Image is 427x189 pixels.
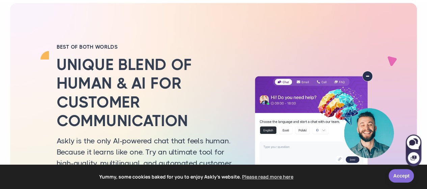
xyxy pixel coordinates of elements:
[241,172,294,182] a: learn more about cookies
[405,133,422,167] iframe: Askly chat
[57,44,239,50] h2: BEST OF BOTH WORLDS
[389,169,414,183] a: Accept
[10,172,384,182] span: Yummy, some cookies baked for you to enjoy Askly's website.
[57,55,239,130] h2: Unique blend of human & AI for customer communication
[57,135,239,180] p: Askly is the only AI-powered chat that feels human. Because it learns like one. Try an ultimate t...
